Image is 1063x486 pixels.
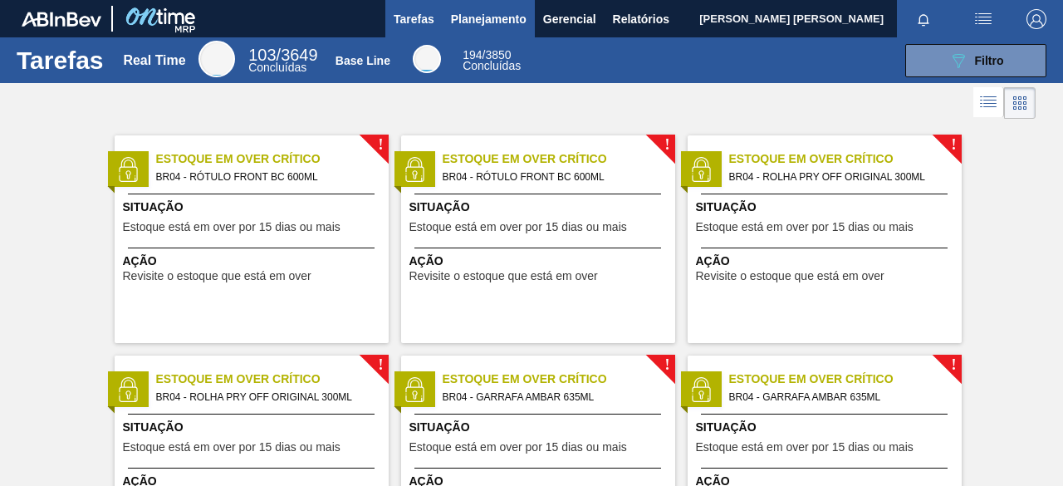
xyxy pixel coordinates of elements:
[543,9,596,29] span: Gerencial
[123,253,385,270] span: Ação
[951,139,956,151] span: !
[613,9,669,29] span: Relatórios
[409,221,627,233] span: Estoque está em over por 15 dias ou mais
[156,388,375,406] span: BR04 - ROLHA PRY OFF ORIGINAL 300ML
[115,157,140,182] img: status
[729,150,962,168] span: Estoque em Over Crítico
[696,419,958,436] span: Situação
[248,61,306,74] span: Concluídas
[248,48,317,73] div: Real Time
[394,9,434,29] span: Tarefas
[409,199,671,216] span: Situação
[123,441,340,454] span: Estoque está em over por 15 dias ou mais
[123,199,385,216] span: Situação
[402,377,427,402] img: status
[664,359,669,371] span: !
[696,253,958,270] span: Ação
[123,419,385,436] span: Situação
[156,150,389,168] span: Estoque em Over Crítico
[409,253,671,270] span: Ação
[443,168,662,186] span: BR04 - RÓTULO FRONT BC 600ML
[664,139,669,151] span: !
[1026,9,1046,29] img: Logout
[409,270,598,282] span: Revisite o estoque que está em over
[973,9,993,29] img: userActions
[123,270,311,282] span: Revisite o estoque que está em over
[336,54,390,67] div: Base Line
[115,377,140,402] img: status
[198,41,235,77] div: Real Time
[729,168,948,186] span: BR04 - ROLHA PRY OFF ORIGINAL 300ML
[463,48,511,61] span: / 3850
[729,371,962,388] span: Estoque em Over Crítico
[973,87,1004,119] div: Visão em Lista
[463,50,521,71] div: Base Line
[378,359,383,371] span: !
[696,270,884,282] span: Revisite o estoque que está em over
[443,150,675,168] span: Estoque em Over Crítico
[409,419,671,436] span: Situação
[897,7,950,31] button: Notificações
[156,168,375,186] span: BR04 - RÓTULO FRONT BC 600ML
[688,157,713,182] img: status
[123,221,340,233] span: Estoque está em over por 15 dias ou mais
[975,54,1004,67] span: Filtro
[463,48,482,61] span: 194
[443,388,662,406] span: BR04 - GARRAFA AMBAR 635ML
[156,371,389,388] span: Estoque em Over Crítico
[905,44,1046,77] button: Filtro
[696,199,958,216] span: Situação
[22,12,101,27] img: TNhmsLtSVTkK8tSr43FrP2fwEKptu5GPRR3wAAAABJRU5ErkJggg==
[463,59,521,72] span: Concluídas
[688,377,713,402] img: status
[729,388,948,406] span: BR04 - GARRAFA AMBAR 635ML
[378,139,383,151] span: !
[248,46,317,64] span: / 3649
[443,371,675,388] span: Estoque em Over Crítico
[413,45,441,73] div: Base Line
[451,9,527,29] span: Planejamento
[248,46,276,64] span: 103
[123,53,185,68] div: Real Time
[696,221,914,233] span: Estoque está em over por 15 dias ou mais
[696,441,914,454] span: Estoque está em over por 15 dias ou mais
[951,359,956,371] span: !
[409,441,627,454] span: Estoque está em over por 15 dias ou mais
[402,157,427,182] img: status
[17,51,104,70] h1: Tarefas
[1004,87,1036,119] div: Visão em Cards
